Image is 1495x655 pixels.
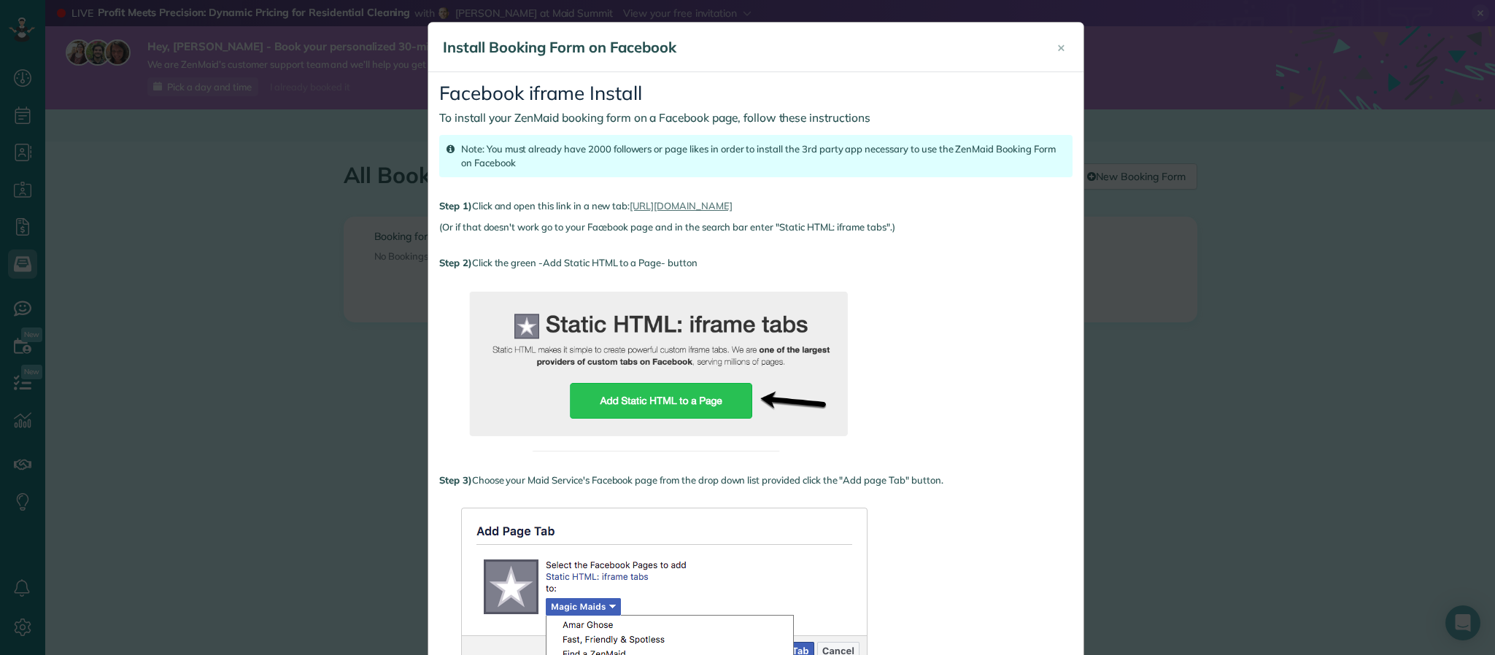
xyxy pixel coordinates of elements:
[439,199,1073,213] p: Click and open this link in a new tab:
[1057,39,1065,55] span: ×
[439,220,1073,234] div: (Or if that doesn't work go to your Facebook page and in the search bar enter "Static HTML: ifram...
[439,200,472,212] strong: Step 1)
[439,257,472,268] strong: Step 2)
[439,256,1073,270] p: Click the green -Add Static HTML to a Page- button
[439,83,1073,104] h3: Facebook iframe Install
[1046,30,1076,65] button: Close
[439,112,1073,124] h4: To install your ZenMaid booking form on a Facebook page, follow these instructions
[443,37,1034,58] h4: Install Booking Form on Facebook
[439,474,472,486] strong: Step 3)
[630,200,732,212] a: [URL][DOMAIN_NAME]
[439,277,877,451] img: facebook-install-image1-9afba69d380e6110a82b7e7f58c8930e5c645f2f215a460ae2567bf9760c7ed8.png
[439,473,1073,487] p: Choose your Maid Service's Facebook page from the drop down list provided click the "Add page Tab...
[439,135,1073,177] div: Note: You must already have 2000 followers or page likes in order to install the 3rd party app ne...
